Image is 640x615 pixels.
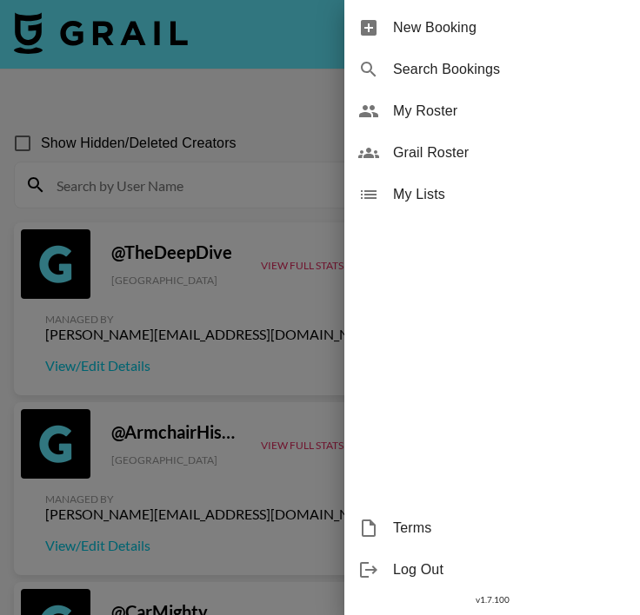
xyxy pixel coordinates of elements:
[344,591,640,609] div: v 1.7.100
[344,90,640,132] div: My Roster
[344,49,640,90] div: Search Bookings
[344,174,640,215] div: My Lists
[344,507,640,549] div: Terms
[344,549,640,591] div: Log Out
[393,559,626,580] span: Log Out
[393,59,626,80] span: Search Bookings
[393,142,626,163] span: Grail Roster
[393,101,626,122] span: My Roster
[344,7,640,49] div: New Booking
[393,17,626,38] span: New Booking
[344,132,640,174] div: Grail Roster
[393,518,626,539] span: Terms
[393,184,626,205] span: My Lists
